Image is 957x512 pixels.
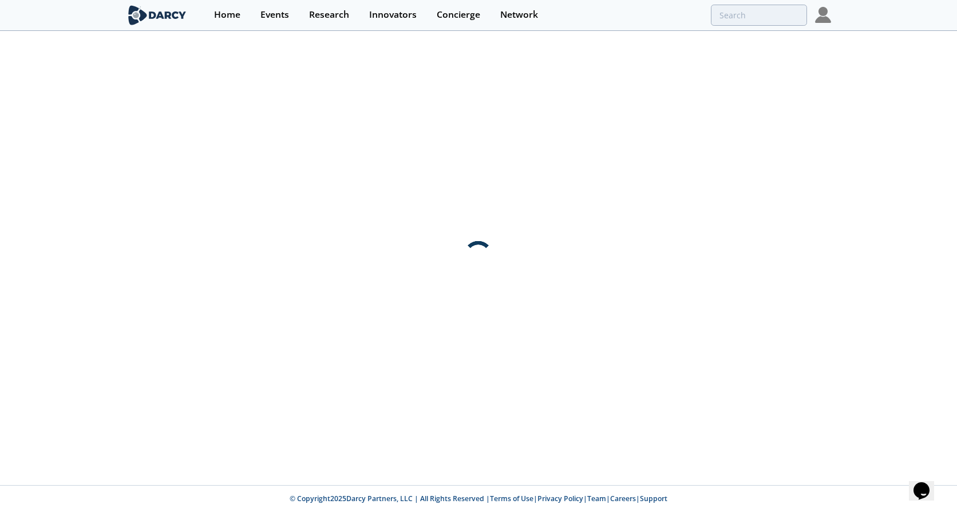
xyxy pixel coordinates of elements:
[909,466,946,501] iframe: chat widget
[640,494,667,503] a: Support
[126,5,188,25] img: logo-wide.svg
[437,10,480,19] div: Concierge
[537,494,583,503] a: Privacy Policy
[260,10,289,19] div: Events
[369,10,417,19] div: Innovators
[309,10,349,19] div: Research
[55,494,902,504] p: © Copyright 2025 Darcy Partners, LLC | All Rights Reserved | | | | |
[815,7,831,23] img: Profile
[214,10,240,19] div: Home
[490,494,533,503] a: Terms of Use
[500,10,538,19] div: Network
[610,494,636,503] a: Careers
[587,494,606,503] a: Team
[711,5,807,26] input: Advanced Search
